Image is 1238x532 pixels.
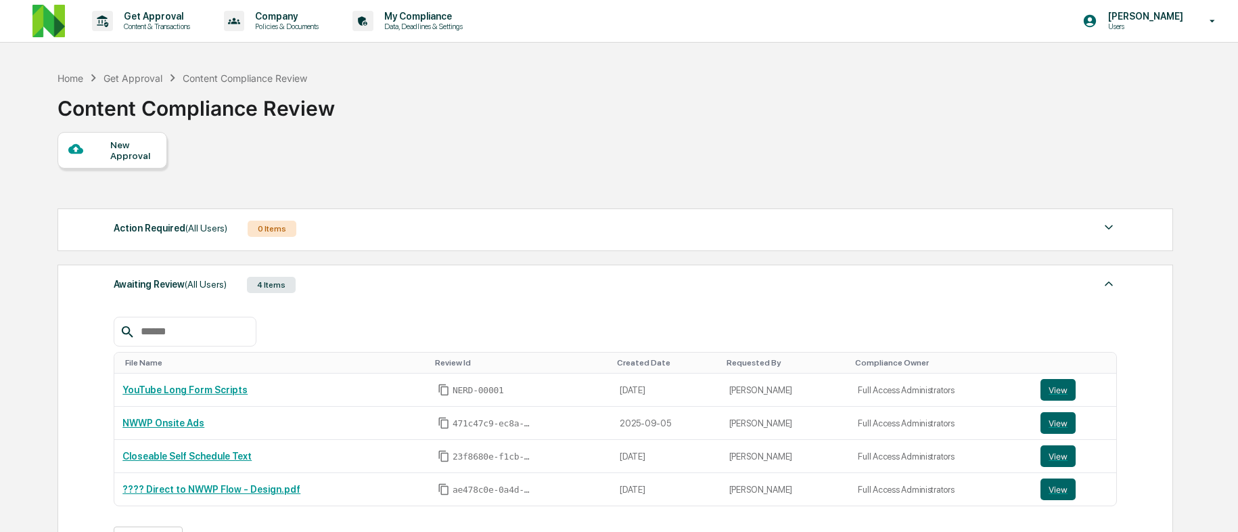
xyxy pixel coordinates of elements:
p: Data, Deadlines & Settings [373,22,469,31]
div: Content Compliance Review [58,85,335,120]
button: View [1040,479,1076,500]
button: View [1040,445,1076,467]
p: Get Approval [113,11,197,22]
td: [DATE] [612,473,720,506]
div: Toggle SortBy [1043,358,1110,368]
div: Toggle SortBy [435,358,606,368]
div: Toggle SortBy [617,358,715,368]
span: NERD-00001 [453,385,504,396]
a: YouTube Long Form Scripts [122,384,248,395]
div: Action Required [114,219,227,237]
p: My Compliance [373,11,469,22]
div: Home [58,72,83,84]
a: Closeable Self Schedule Text [122,451,252,462]
div: Content Compliance Review [183,72,307,84]
td: [PERSON_NAME] [721,440,850,473]
div: 0 Items [248,221,296,237]
div: Toggle SortBy [727,358,845,368]
span: (All Users) [185,279,227,290]
a: ???? Direct to NWWP Flow - Design.pdf [122,484,300,495]
a: View [1040,412,1107,434]
td: Full Access Administrators [850,440,1032,473]
div: Toggle SortBy [125,358,424,368]
span: Copy Id [438,450,450,462]
span: (All Users) [185,223,227,234]
td: 2025-09-05 [612,407,720,440]
div: Awaiting Review [114,275,227,293]
a: View [1040,479,1107,500]
span: ae478c0e-0a4d-4479-b16b-62d7dbbc97dc [453,485,534,495]
button: View [1040,412,1076,434]
td: [DATE] [612,440,720,473]
td: Full Access Administrators [850,374,1032,407]
td: Full Access Administrators [850,473,1032,506]
span: 471c47c9-ec8a-47f7-8d07-e4c1a0ceb988 [453,418,534,429]
div: New Approval [110,139,156,161]
img: caret [1101,275,1117,292]
div: 4 Items [247,277,296,293]
td: [PERSON_NAME] [721,473,850,506]
td: [PERSON_NAME] [721,374,850,407]
td: Full Access Administrators [850,407,1032,440]
a: View [1040,445,1107,467]
a: NWWP Onsite Ads [122,418,204,428]
p: Company [244,11,325,22]
td: [DATE] [612,374,720,407]
td: [PERSON_NAME] [721,407,850,440]
iframe: Open customer support [1195,487,1231,524]
img: caret [1101,219,1117,236]
div: Toggle SortBy [855,358,1027,368]
p: Policies & Documents [244,22,325,31]
span: Copy Id [438,483,450,495]
div: Get Approval [104,72,162,84]
span: Copy Id [438,417,450,429]
span: 23f8680e-f1cb-4323-9e93-6f16597ece8b [453,451,534,462]
p: Users [1097,22,1190,31]
span: Copy Id [438,384,450,396]
img: logo [32,5,65,37]
a: View [1040,379,1107,401]
p: [PERSON_NAME] [1097,11,1190,22]
button: View [1040,379,1076,401]
p: Content & Transactions [113,22,197,31]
